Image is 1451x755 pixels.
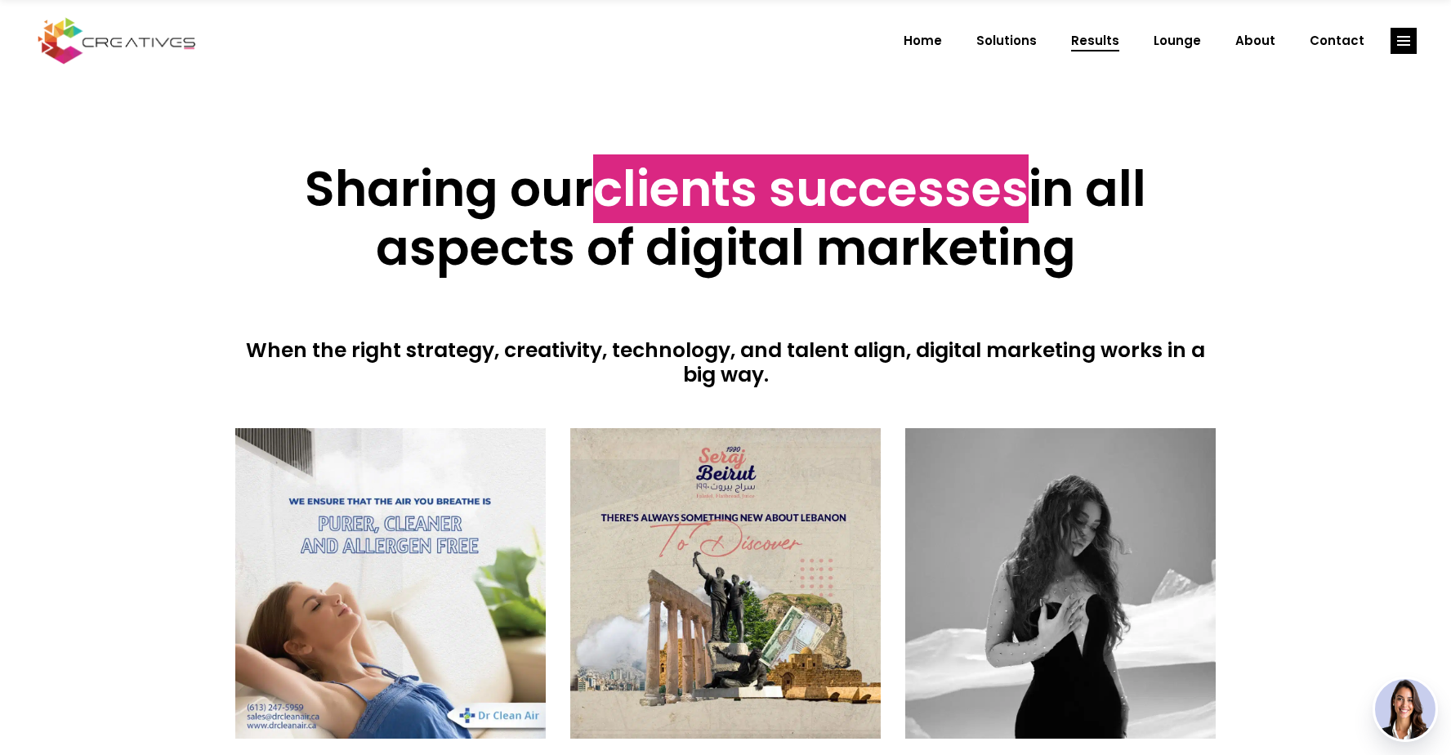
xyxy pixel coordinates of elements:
span: Solutions [976,20,1037,62]
a: Contact [1293,20,1382,62]
h4: When the right strategy, creativity, technology, and talent align, digital marketing works in a b... [235,338,1216,387]
img: Creatives | Results [235,428,546,739]
img: Creatives | Results [570,428,881,739]
span: clients successes [593,154,1029,223]
img: Creatives [34,16,199,66]
a: Lounge [1136,20,1218,62]
span: Contact [1310,20,1364,62]
img: Creatives | Results [905,428,1216,739]
a: link [1391,28,1417,54]
a: About [1218,20,1293,62]
a: Solutions [959,20,1054,62]
a: Results [1054,20,1136,62]
h2: Sharing our in all aspects of digital marketing [235,159,1216,277]
span: Lounge [1154,20,1201,62]
img: agent [1375,679,1435,739]
span: Results [1071,20,1119,62]
a: Home [886,20,959,62]
span: Home [904,20,942,62]
span: About [1235,20,1275,62]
